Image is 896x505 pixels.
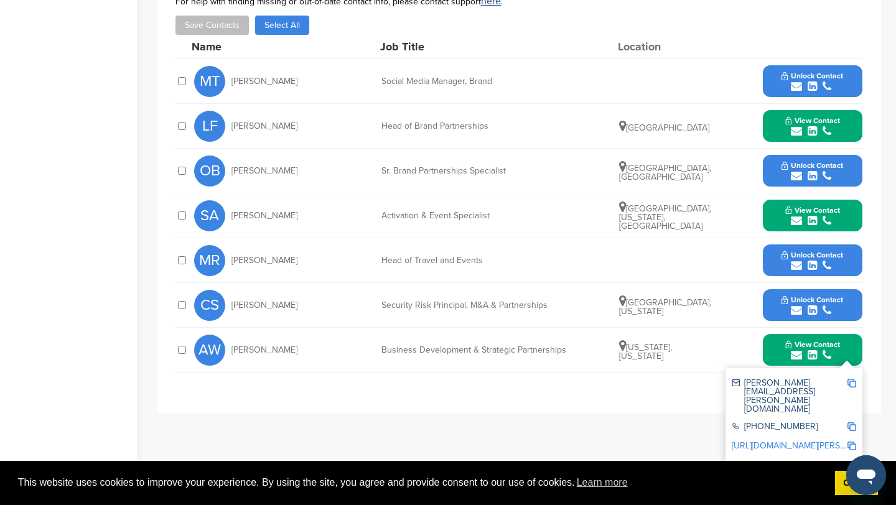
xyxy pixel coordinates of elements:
span: Unlock Contact [782,72,843,80]
a: [URL][DOMAIN_NAME][PERSON_NAME] [732,440,884,451]
span: [PERSON_NAME] [231,301,297,310]
div: Head of Brand Partnerships [381,122,568,131]
span: [GEOGRAPHIC_DATA], [US_STATE], [GEOGRAPHIC_DATA] [619,203,711,231]
div: Business Development & Strategic Partnerships [381,346,568,354]
div: Head of Travel and Events [381,256,568,265]
span: Unlock Contact [782,295,843,304]
span: View Contact [785,116,840,125]
div: Job Title [380,41,567,52]
button: Unlock Contact [767,287,858,324]
span: View Contact [785,340,840,349]
a: dismiss cookie message [835,471,878,496]
span: [PERSON_NAME] [231,122,297,131]
button: Select All [255,16,309,35]
button: View Contact [770,197,855,234]
div: Sr. Brand Partnerships Specialist [381,167,568,175]
span: MT [194,66,225,97]
button: Unlock Contact [767,242,858,279]
img: Copy [847,442,856,450]
div: Name [192,41,329,52]
div: Activation & Event Specialist [381,211,568,220]
span: [US_STATE], [US_STATE] [619,342,672,361]
button: Unlock Contact [767,152,858,190]
span: This website uses cookies to improve your experience. By using the site, you agree and provide co... [18,473,825,492]
img: Copy [847,422,856,431]
div: Location [618,41,711,52]
span: MR [194,245,225,276]
a: learn more about cookies [575,473,630,492]
button: Save Contacts [175,16,249,35]
span: [PERSON_NAME] [231,211,297,220]
span: [GEOGRAPHIC_DATA], [GEOGRAPHIC_DATA] [619,163,711,182]
span: CS [194,290,225,321]
button: View Contact [770,108,855,145]
span: [PERSON_NAME] [231,167,297,175]
span: LF [194,111,225,142]
img: Copy [847,379,856,387]
span: [PERSON_NAME] [231,77,297,86]
span: [PERSON_NAME] [231,346,297,354]
span: [GEOGRAPHIC_DATA] [619,123,709,133]
span: Unlock Contact [782,251,843,259]
span: SA [194,200,225,231]
div: [PHONE_NUMBER] [732,422,847,433]
span: [PERSON_NAME] [231,256,297,265]
span: OB [194,155,225,187]
span: View Contact [785,206,840,215]
button: View Contact [770,331,855,369]
div: Social Media Manager, Brand [381,77,568,86]
button: Unlock Contact [767,63,858,100]
span: AW [194,335,225,366]
div: Security Risk Principal, M&A & Partnerships [381,301,568,310]
div: [PERSON_NAME][EMAIL_ADDRESS][PERSON_NAME][DOMAIN_NAME] [732,379,847,414]
span: [GEOGRAPHIC_DATA], [US_STATE] [619,297,711,317]
span: Unlock Contact [782,161,843,170]
iframe: Button to launch messaging window [846,455,886,495]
